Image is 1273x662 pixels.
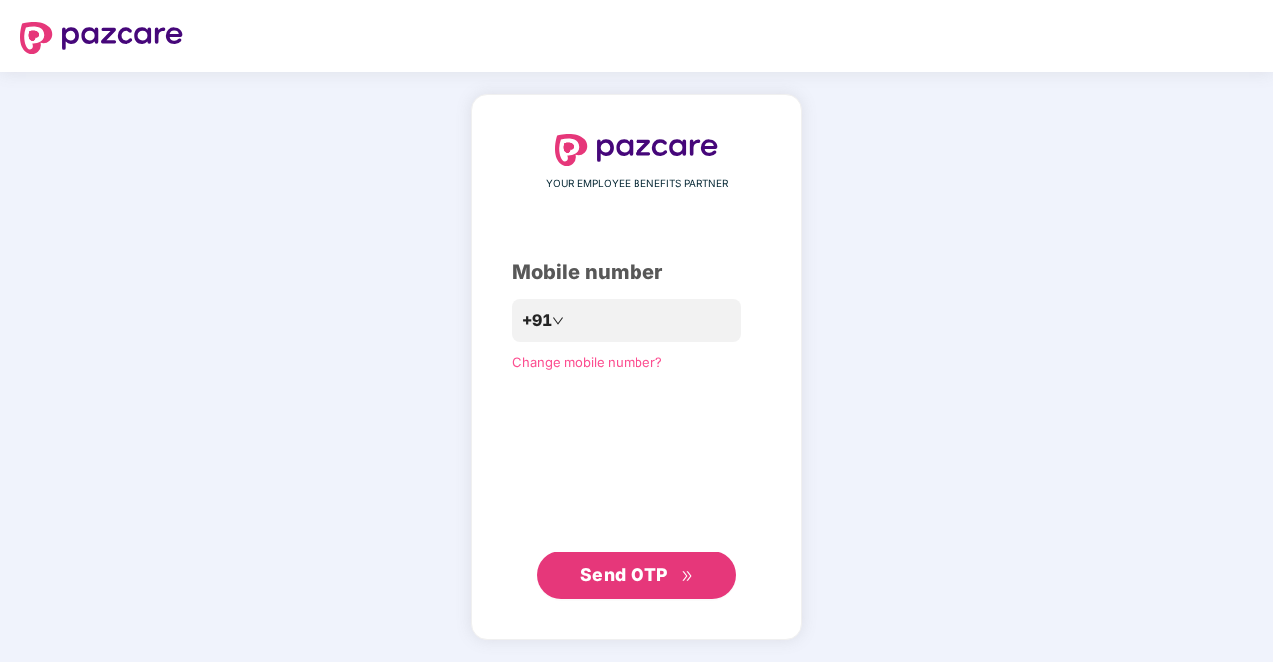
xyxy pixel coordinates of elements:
[537,552,736,599] button: Send OTPdouble-right
[512,354,662,370] a: Change mobile number?
[580,564,668,585] span: Send OTP
[522,308,552,332] span: +91
[20,22,183,54] img: logo
[555,134,718,166] img: logo
[552,315,564,327] span: down
[681,570,694,583] span: double-right
[512,257,761,288] div: Mobile number
[546,176,728,192] span: YOUR EMPLOYEE BENEFITS PARTNER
